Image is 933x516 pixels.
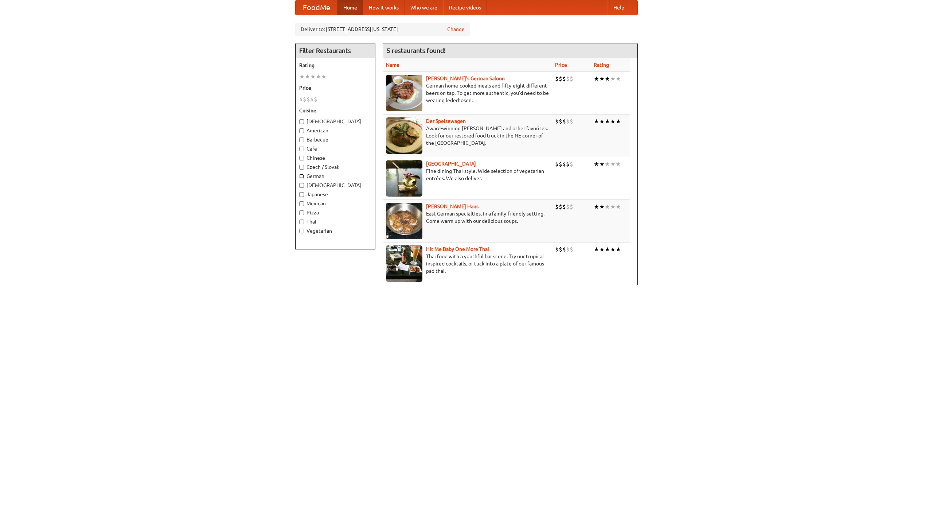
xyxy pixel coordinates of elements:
label: Barbecue [299,136,371,143]
li: $ [566,75,570,83]
h4: Filter Restaurants [296,43,375,58]
input: Czech / Slovak [299,165,304,170]
input: Pizza [299,210,304,215]
li: ★ [616,75,621,83]
p: East German specialties, in a family-friendly setting. Come warm up with our delicious soups. [386,210,549,225]
li: $ [307,95,310,103]
li: $ [562,245,566,253]
label: Vegetarian [299,227,371,234]
li: $ [570,245,573,253]
img: speisewagen.jpg [386,117,422,154]
li: $ [314,95,317,103]
input: Japanese [299,192,304,197]
img: esthers.jpg [386,75,422,111]
li: ★ [605,160,610,168]
li: $ [566,245,570,253]
li: ★ [599,160,605,168]
input: Vegetarian [299,229,304,233]
li: ★ [610,160,616,168]
img: kohlhaus.jpg [386,203,422,239]
a: Hit Me Baby One More Thai [426,246,489,252]
img: satay.jpg [386,160,422,197]
li: $ [555,245,559,253]
a: Price [555,62,567,68]
li: $ [299,95,303,103]
li: ★ [594,117,599,125]
li: $ [555,75,559,83]
a: Help [608,0,630,15]
li: $ [559,117,562,125]
li: $ [566,160,570,168]
label: German [299,172,371,180]
li: ★ [610,203,616,211]
input: Chinese [299,156,304,160]
li: $ [559,160,562,168]
a: Home [337,0,363,15]
li: $ [303,95,307,103]
li: ★ [605,117,610,125]
li: ★ [594,245,599,253]
a: Recipe videos [443,0,487,15]
li: $ [562,117,566,125]
a: Who we are [405,0,443,15]
li: $ [559,203,562,211]
p: German home-cooked meals and fifty-eight different beers on tap. To get more authentic, you'd nee... [386,82,549,104]
li: $ [562,160,566,168]
li: ★ [594,75,599,83]
li: $ [570,75,573,83]
p: Thai food with a youthful bar scene. Try our tropical inspired cocktails, or tuck into a plate of... [386,253,549,275]
input: [DEMOGRAPHIC_DATA] [299,119,304,124]
label: Cafe [299,145,371,152]
li: ★ [605,203,610,211]
div: Deliver to: [STREET_ADDRESS][US_STATE] [295,23,470,36]
li: ★ [316,73,321,81]
b: [GEOGRAPHIC_DATA] [426,161,476,167]
li: ★ [616,203,621,211]
li: ★ [610,245,616,253]
li: ★ [616,117,621,125]
li: ★ [599,203,605,211]
li: ★ [594,160,599,168]
li: ★ [616,160,621,168]
li: ★ [310,73,316,81]
li: $ [570,160,573,168]
p: Fine dining Thai-style. Wide selection of vegetarian entrées. We also deliver. [386,167,549,182]
label: Japanese [299,191,371,198]
li: ★ [599,117,605,125]
input: [DEMOGRAPHIC_DATA] [299,183,304,188]
a: Rating [594,62,609,68]
li: $ [310,95,314,103]
a: FoodMe [296,0,337,15]
li: ★ [616,245,621,253]
h5: Price [299,84,371,92]
input: German [299,174,304,179]
a: How it works [363,0,405,15]
input: Barbecue [299,137,304,142]
input: Cafe [299,147,304,151]
li: $ [570,203,573,211]
h5: Rating [299,62,371,69]
li: ★ [599,245,605,253]
a: [PERSON_NAME]'s German Saloon [426,75,505,81]
li: $ [555,160,559,168]
li: ★ [305,73,310,81]
input: Thai [299,220,304,224]
label: Mexican [299,200,371,207]
label: Thai [299,218,371,225]
li: ★ [321,73,327,81]
label: [DEMOGRAPHIC_DATA] [299,182,371,189]
label: American [299,127,371,134]
li: $ [559,75,562,83]
li: $ [562,203,566,211]
li: $ [555,203,559,211]
li: ★ [599,75,605,83]
li: $ [555,117,559,125]
li: $ [566,117,570,125]
li: ★ [610,117,616,125]
img: babythai.jpg [386,245,422,282]
li: ★ [610,75,616,83]
li: $ [566,203,570,211]
a: Change [447,26,465,33]
a: [PERSON_NAME] Haus [426,203,479,209]
li: $ [559,245,562,253]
